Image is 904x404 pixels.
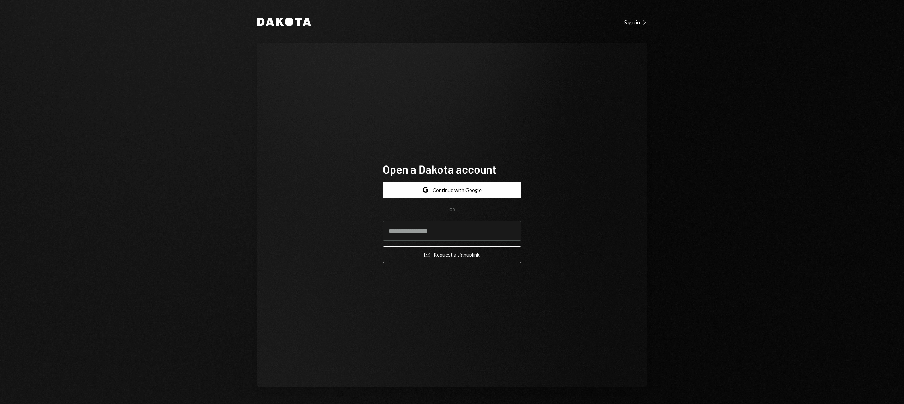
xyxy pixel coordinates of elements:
[624,18,647,26] a: Sign in
[624,19,647,26] div: Sign in
[383,162,521,176] h1: Open a Dakota account
[383,246,521,263] button: Request a signuplink
[449,207,455,213] div: OR
[383,182,521,198] button: Continue with Google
